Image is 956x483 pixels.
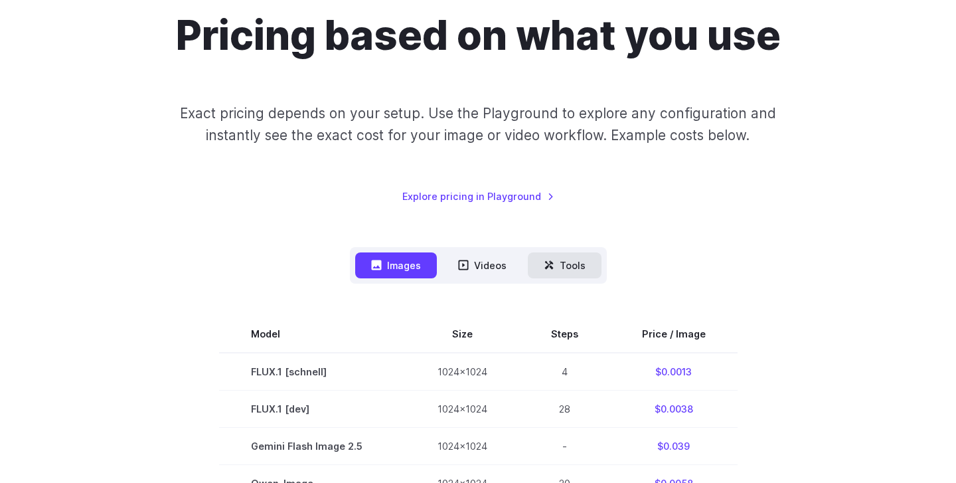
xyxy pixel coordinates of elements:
[155,102,801,147] p: Exact pricing depends on your setup. Use the Playground to explore any configuration and instantl...
[406,353,519,391] td: 1024x1024
[519,427,610,464] td: -
[402,189,554,204] a: Explore pricing in Playground
[610,427,738,464] td: $0.039
[219,316,406,353] th: Model
[406,390,519,427] td: 1024x1024
[442,252,522,278] button: Videos
[219,353,406,391] td: FLUX.1 [schnell]
[519,316,610,353] th: Steps
[355,252,437,278] button: Images
[251,438,374,454] span: Gemini Flash Image 2.5
[519,390,610,427] td: 28
[406,427,519,464] td: 1024x1024
[176,11,781,60] h1: Pricing based on what you use
[406,316,519,353] th: Size
[610,353,738,391] td: $0.0013
[519,353,610,391] td: 4
[610,390,738,427] td: $0.0038
[610,316,738,353] th: Price / Image
[219,390,406,427] td: FLUX.1 [dev]
[528,252,601,278] button: Tools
